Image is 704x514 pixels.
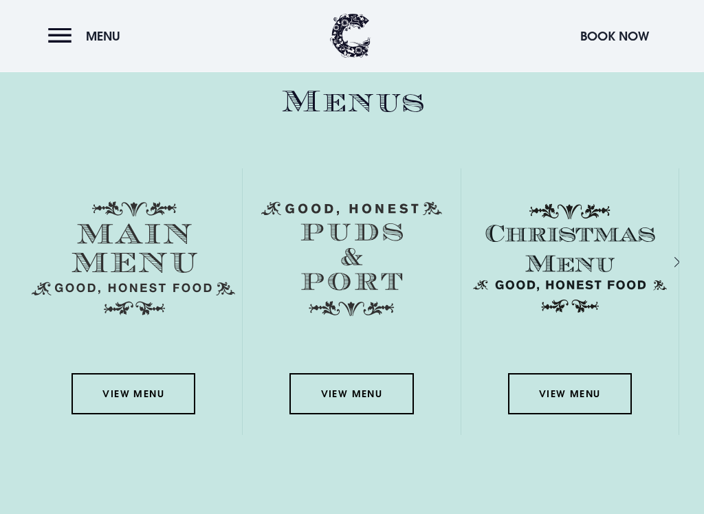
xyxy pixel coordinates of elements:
img: Christmas Menu SVG [468,202,672,316]
a: View Menu [71,374,195,415]
img: Menu main menu [32,202,235,316]
button: Menu [48,21,127,51]
h2: Menus [25,85,679,121]
div: Next slide [656,252,669,272]
button: Book Now [573,21,656,51]
a: View Menu [289,374,413,415]
img: Menu puds and port [261,202,442,317]
span: Menu [86,28,120,44]
a: View Menu [508,374,632,415]
img: Clandeboye Lodge [330,14,371,58]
